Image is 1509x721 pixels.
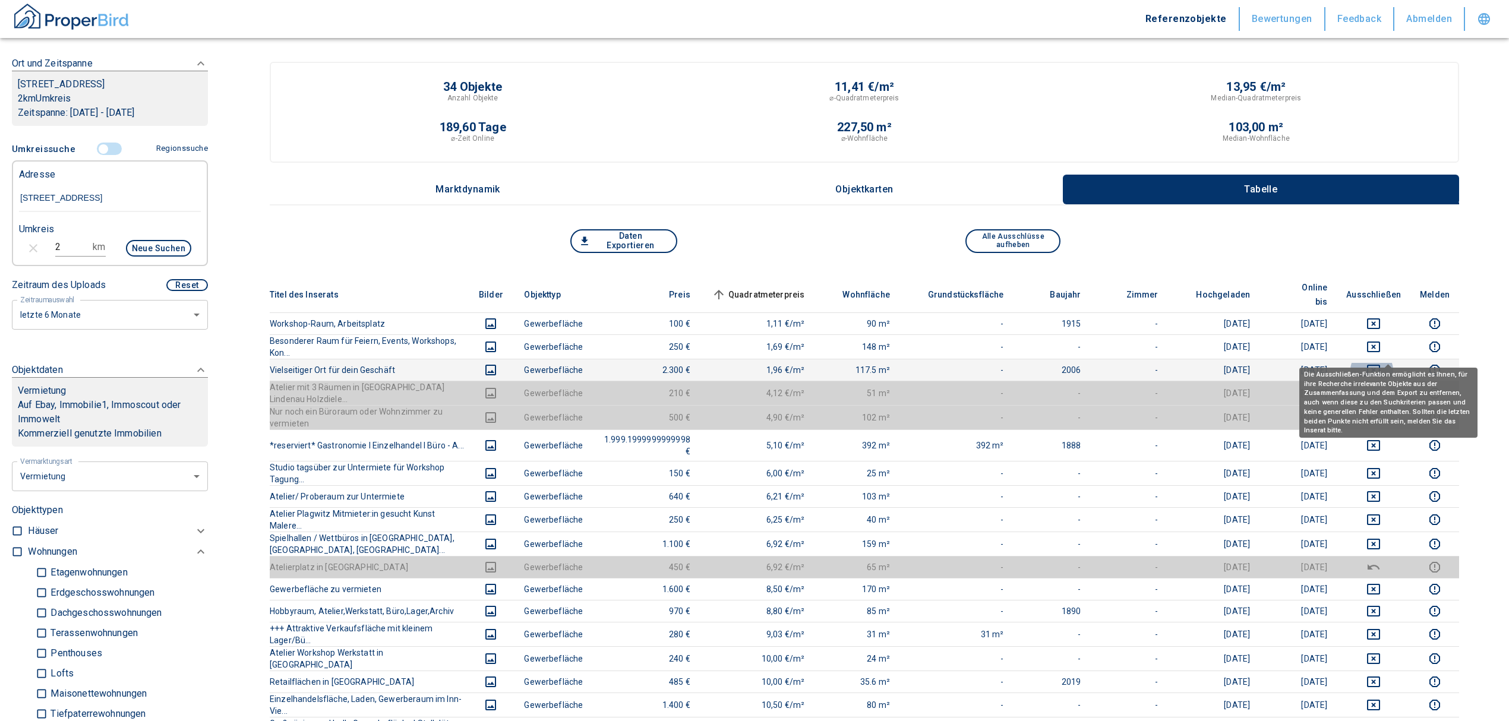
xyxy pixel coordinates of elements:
button: images [476,410,505,425]
button: report this listing [1420,652,1450,666]
th: Hobbyraum, Atelier,Werkstatt, Büro,Lager,Archiv [270,600,467,622]
td: 6,00 €/m² [700,461,815,485]
p: Zeitspanne: [DATE] - [DATE] [18,106,202,120]
td: - [1090,507,1167,532]
p: Objekttypen [12,503,208,517]
td: - [899,334,1014,359]
td: Gewerbefläche [514,507,592,532]
td: 392 m² [899,429,1014,461]
td: [DATE] [1167,359,1259,381]
p: Penthouses [48,649,102,658]
span: Objekttyp [524,287,579,302]
td: Gewerbefläche [514,532,592,556]
td: - [1090,461,1167,485]
td: 6,25 €/m² [700,507,815,532]
td: 1.600 € [592,578,700,600]
p: Anzahl Objekte [447,93,498,103]
span: Preis [650,287,690,302]
td: - [1090,485,1167,507]
td: Gewerbefläche [514,429,592,461]
p: Etagenwohnungen [48,568,127,577]
button: deselect this listing [1346,582,1401,596]
button: images [476,489,505,504]
div: wrapped label tabs example [270,175,1459,204]
td: - [1090,646,1167,671]
span: Online bis [1269,280,1327,309]
p: 227,50 m² [837,121,892,133]
p: 13,95 €/m² [1226,81,1286,93]
td: [DATE] [1259,692,1337,717]
td: 100 € [592,312,700,334]
td: - [899,312,1014,334]
td: [DATE] [1167,578,1259,600]
button: images [476,513,505,527]
button: images [476,340,505,354]
span: Quadratmeterpreis [709,287,805,302]
td: 90 m² [814,312,899,334]
button: images [476,560,505,574]
td: - [899,671,1014,692]
p: Lofts [48,669,74,678]
td: 85 m² [814,600,899,622]
button: Regionssuche [151,138,208,159]
td: [DATE] [1259,312,1337,334]
button: images [476,466,505,480]
th: Workshop-Raum, Arbeitsplatz [270,312,467,334]
td: 500 € [592,405,700,429]
td: - [1013,507,1090,532]
button: deselect this listing [1346,489,1401,504]
td: 2019 [1013,671,1090,692]
p: Dachgeschosswohnungen [48,608,162,618]
td: 1,11 €/m² [700,312,815,334]
p: Auf Ebay, Immobilie1, Immoscout oder Immowelt [18,398,202,426]
div: Die Ausschließen-Funktion ermöglicht es Ihnen, für ihre Recherche irrelevante Objekte aus der Zus... [1299,368,1478,438]
td: - [899,405,1014,429]
button: images [476,675,505,689]
th: Ausschließen [1337,277,1410,313]
td: Gewerbefläche [514,622,592,646]
td: 10,50 €/m² [700,692,815,717]
button: Alle Ausschlüsse aufheben [965,229,1060,253]
th: Gewerbefläche zu vermieten [270,578,467,600]
td: - [899,600,1014,622]
p: Median-Wohnfläche [1223,133,1290,144]
td: 450 € [592,556,700,578]
button: deselect this listing [1346,537,1401,551]
button: report this listing [1420,466,1450,480]
td: [DATE] [1167,461,1259,485]
button: Feedback [1325,7,1395,31]
td: [DATE] [1167,381,1259,405]
td: - [1013,485,1090,507]
td: 1.999.1999999999998 € [592,429,700,461]
button: deselect this listing [1346,604,1401,618]
div: Ort und Zeitspanne[STREET_ADDRESS]2kmUmkreisZeitspanne: [DATE] - [DATE] [12,45,208,138]
td: 159 m² [814,532,899,556]
p: Zeitraum des Uploads [12,278,106,292]
td: - [1090,578,1167,600]
td: 40 m² [814,507,899,532]
td: - [1013,578,1090,600]
td: Gewerbefläche [514,692,592,717]
td: 1888 [1013,429,1090,461]
button: images [476,363,505,377]
th: Spielhallen / Wettbüros in [GEOGRAPHIC_DATA], [GEOGRAPHIC_DATA], [GEOGRAPHIC_DATA]... [270,532,467,556]
td: Gewerbefläche [514,485,592,507]
td: [DATE] [1259,556,1337,578]
button: Referenzobjekte [1134,7,1240,31]
button: Neue Suchen [126,240,191,257]
th: Retailflächen in [GEOGRAPHIC_DATA] [270,671,467,692]
th: Atelierplatz in [GEOGRAPHIC_DATA] [270,556,467,578]
p: ⌀-Wohnfläche [841,133,888,144]
td: 970 € [592,600,700,622]
p: Wohnungen [28,545,77,559]
td: 10,00 €/m² [700,646,815,671]
td: [DATE] [1259,646,1337,671]
td: [DATE] [1259,507,1337,532]
p: 103,00 m² [1229,121,1283,133]
td: 485 € [592,671,700,692]
td: 1.100 € [592,532,700,556]
td: - [899,646,1014,671]
td: Gewerbefläche [514,381,592,405]
td: 102 m² [814,405,899,429]
td: [DATE] [1167,600,1259,622]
